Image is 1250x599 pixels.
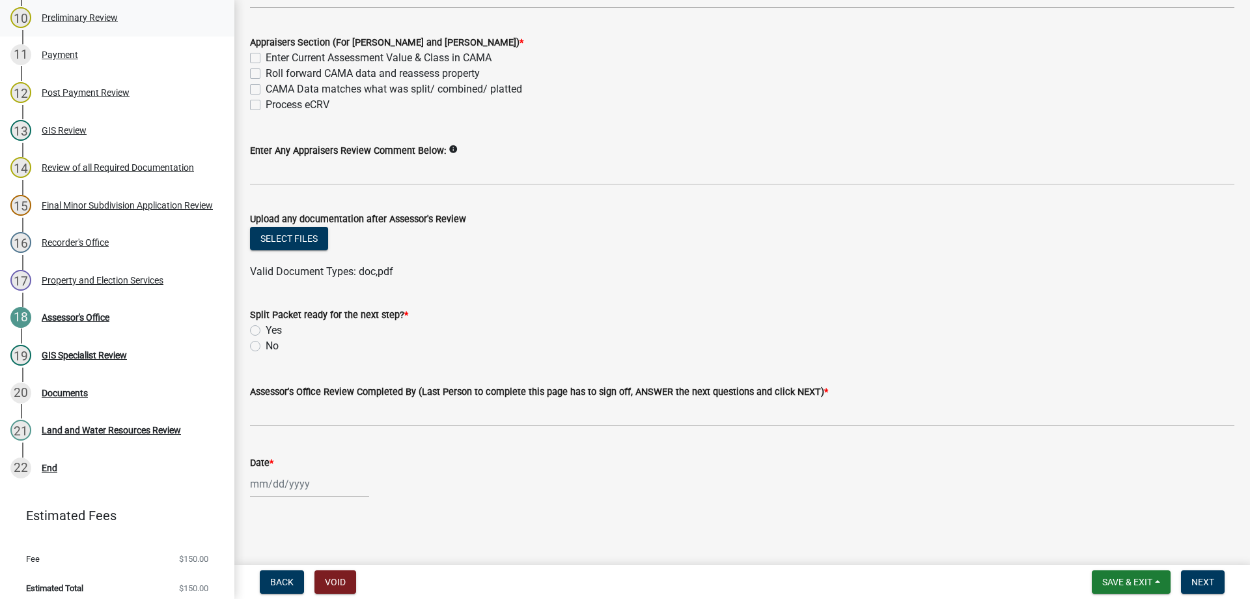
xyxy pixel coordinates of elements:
div: Review of all Required Documentation [42,163,194,172]
label: Enter Current Assessment Value & Class in CAMA [266,50,492,66]
label: Split Packet ready for the next step? [250,311,408,320]
button: Void [314,570,356,594]
button: Select files [250,227,328,250]
div: GIS Specialist Review [42,351,127,360]
div: Assessor's Office [42,313,109,322]
div: 17 [10,270,31,291]
i: info [449,145,458,154]
input: mm/dd/yyyy [250,471,369,497]
div: 13 [10,120,31,141]
label: Enter Any Appraisers Review Comment Below: [250,147,446,156]
span: Save & Exit [1102,577,1152,587]
div: 20 [10,383,31,403]
label: Assessor's Office Review Completed By (Last Person to complete this page has to sign off, ANSWER ... [250,388,828,397]
div: Payment [42,50,78,59]
div: 22 [10,458,31,478]
label: Yes [266,323,282,338]
div: Preliminary Review [42,13,118,22]
label: No [266,338,279,354]
div: Land and Water Resources Review [42,426,181,435]
span: Estimated Total [26,584,83,592]
div: GIS Review [42,126,87,135]
div: Documents [42,388,88,398]
div: 12 [10,82,31,103]
span: $150.00 [179,584,208,592]
div: Recorder's Office [42,238,109,247]
a: Estimated Fees [10,503,214,529]
div: 18 [10,307,31,328]
span: Back [270,577,294,587]
span: Valid Document Types: doc,pdf [250,265,393,278]
label: Upload any documentation after Assessor's Review [250,215,466,224]
div: Final Minor Subdivision Application Review [42,201,213,210]
div: 21 [10,420,31,441]
div: 15 [10,195,31,216]
div: 16 [10,232,31,253]
label: Date [250,459,273,468]
div: 11 [10,44,31,65]
label: Appraisers Section (For [PERSON_NAME] and [PERSON_NAME]) [250,38,523,48]
div: Post Payment Review [42,88,130,97]
div: 10 [10,7,31,28]
button: Save & Exit [1092,570,1171,594]
button: Next [1181,570,1225,594]
label: Process eCRV [266,97,329,113]
div: 14 [10,157,31,178]
span: $150.00 [179,555,208,563]
label: CAMA Data matches what was split/ combined/ platted [266,81,522,97]
div: End [42,463,57,473]
span: Next [1191,577,1214,587]
div: 19 [10,345,31,366]
label: Roll forward CAMA data and reassess property [266,66,480,81]
button: Back [260,570,304,594]
div: Property and Election Services [42,276,163,285]
span: Fee [26,555,40,563]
